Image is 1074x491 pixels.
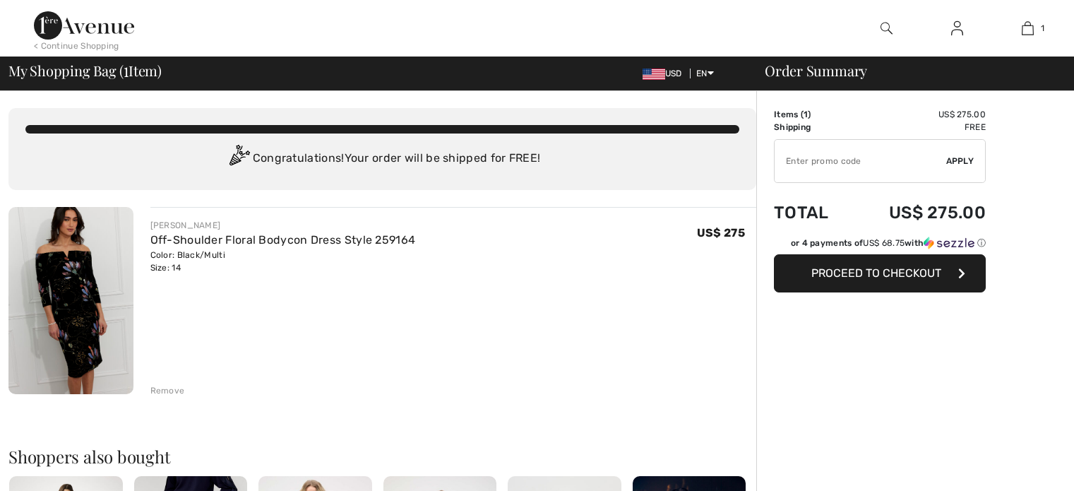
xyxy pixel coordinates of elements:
input: Promo code [775,140,946,182]
span: My Shopping Bag ( Item) [8,64,162,78]
div: Congratulations! Your order will be shipped for FREE! [25,145,739,173]
img: Sezzle [924,237,974,249]
img: Off-Shoulder Floral Bodycon Dress Style 259164 [8,207,133,394]
div: < Continue Shopping [34,40,119,52]
span: 1 [1041,22,1044,35]
span: USD [643,69,688,78]
img: My Info [951,20,963,37]
img: My Bag [1022,20,1034,37]
span: 1 [804,110,808,119]
a: Off-Shoulder Floral Bodycon Dress Style 259164 [150,233,416,247]
img: US Dollar [643,69,665,80]
span: 1 [124,60,129,78]
button: Proceed to Checkout [774,254,986,292]
td: US$ 275.00 [850,108,986,121]
div: or 4 payments ofUS$ 68.75withSezzle Click to learn more about Sezzle [774,237,986,254]
a: Sign In [940,20,974,37]
img: Congratulation2.svg [225,145,253,173]
div: Remove [150,384,185,397]
td: Total [774,189,850,237]
a: 1 [993,20,1062,37]
div: or 4 payments of with [791,237,986,249]
div: [PERSON_NAME] [150,219,416,232]
img: 1ère Avenue [34,11,134,40]
td: US$ 275.00 [850,189,986,237]
span: Proceed to Checkout [811,266,941,280]
h2: Shoppers also bought [8,448,756,465]
td: Free [850,121,986,134]
span: Apply [946,155,974,167]
span: EN [696,69,714,78]
img: search the website [881,20,893,37]
div: Color: Black/Multi Size: 14 [150,249,416,274]
span: US$ 68.75 [863,238,905,248]
div: Order Summary [748,64,1066,78]
td: Shipping [774,121,850,134]
span: US$ 275 [697,226,745,239]
td: Items ( ) [774,108,850,121]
